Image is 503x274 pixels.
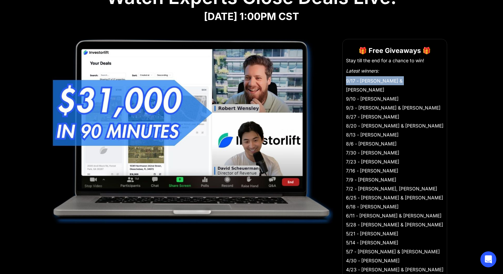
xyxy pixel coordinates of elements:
[204,10,299,22] strong: [DATE] 1:00PM CST
[346,68,379,74] em: Latest winners:
[346,57,443,64] li: Stay till the end for a chance to win!
[359,47,431,55] strong: 🎁 Free Giveaways 🎁
[480,251,496,267] div: Open Intercom Messenger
